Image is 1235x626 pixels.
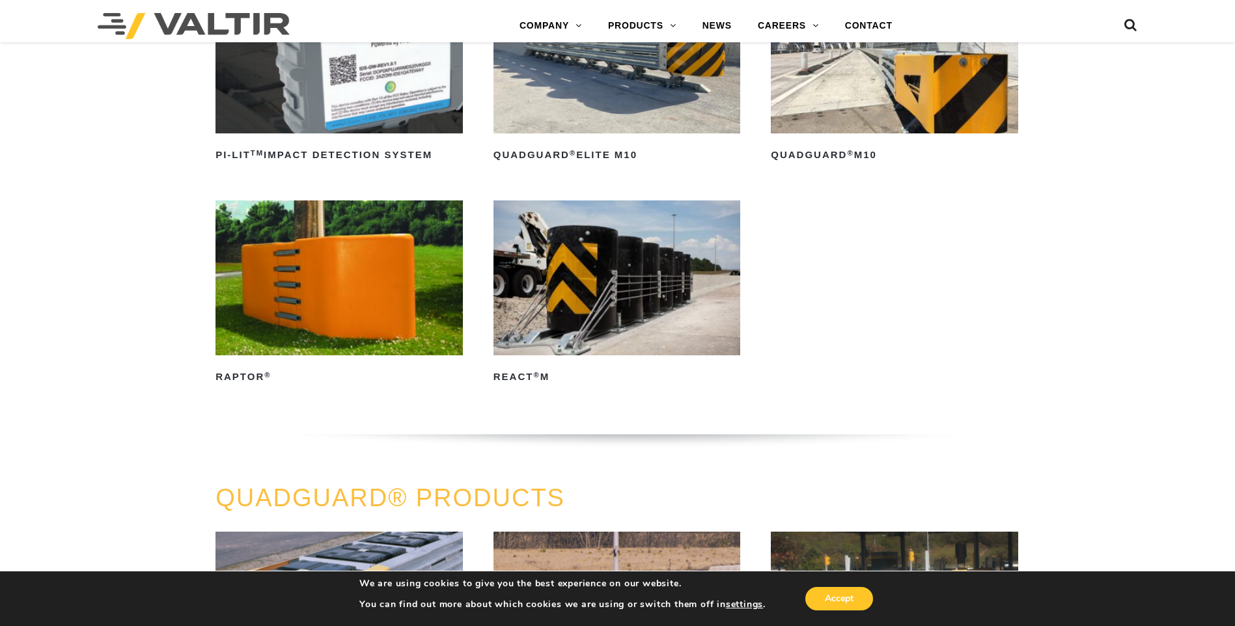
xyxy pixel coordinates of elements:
[493,200,741,387] a: REACT®M
[805,587,873,610] button: Accept
[215,367,463,388] h2: RAPTOR
[215,145,463,166] h2: PI-LIT Impact Detection System
[570,149,576,157] sup: ®
[493,145,741,166] h2: QuadGuard Elite M10
[726,599,763,610] button: settings
[215,484,565,511] a: QUADGUARD® PRODUCTS
[493,367,741,388] h2: REACT M
[533,371,540,379] sup: ®
[251,149,264,157] sup: TM
[506,13,595,39] a: COMPANY
[771,145,1018,166] h2: QuadGuard M10
[215,200,463,387] a: RAPTOR®
[689,13,745,39] a: NEWS
[98,13,290,39] img: Valtir
[595,13,689,39] a: PRODUCTS
[359,599,766,610] p: You can find out more about which cookies we are using or switch them off in .
[832,13,906,39] a: CONTACT
[264,371,271,379] sup: ®
[359,578,766,590] p: We are using cookies to give you the best experience on our website.
[847,149,853,157] sup: ®
[745,13,832,39] a: CAREERS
